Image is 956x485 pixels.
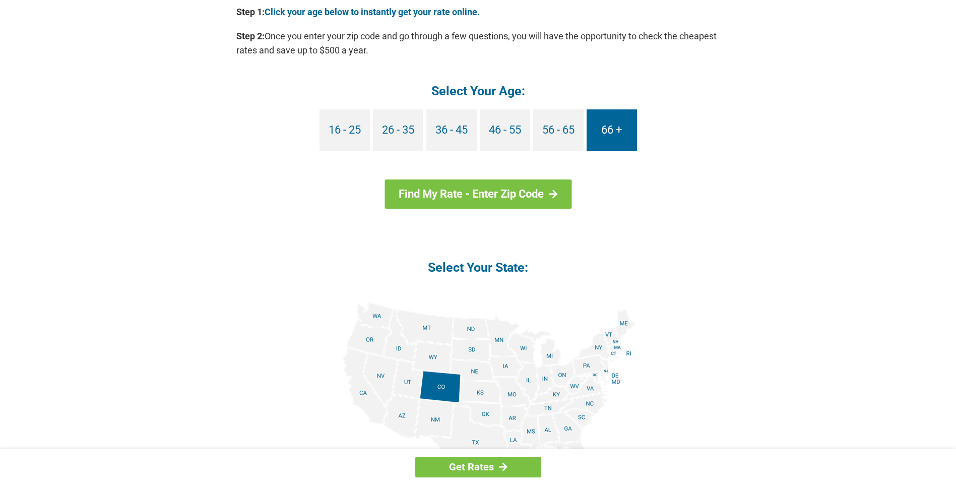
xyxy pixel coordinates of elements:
b: Step 1: [236,7,265,17]
a: 56 - 65 [533,109,584,151]
a: 46 - 55 [480,109,530,151]
a: Click your age below to instantly get your rate online. [265,7,480,17]
a: Get Rates [415,457,541,477]
a: 26 - 35 [373,109,423,151]
b: Step 2: [236,31,265,41]
h4: Select Your State: [236,259,720,276]
a: Find My Rate - Enter Zip Code [385,179,571,209]
a: 16 - 25 [320,109,370,151]
p: Once you enter your zip code and go through a few questions, you will have the opportunity to che... [236,29,720,57]
h4: Select Your Age: [236,83,720,99]
a: 36 - 45 [426,109,477,151]
a: 66 + [587,109,637,151]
